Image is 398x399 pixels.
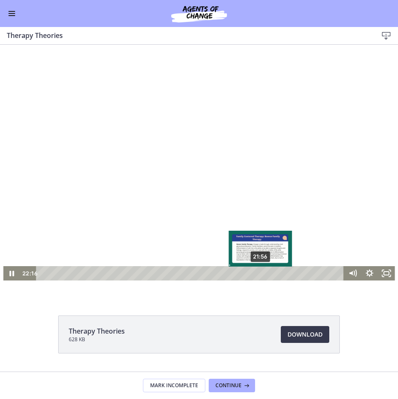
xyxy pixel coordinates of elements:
span: Mark Incomplete [150,382,198,389]
span: Download [288,329,323,340]
span: Continue [215,382,242,389]
button: Show settings menu [361,221,378,236]
button: Enable menu [7,8,17,19]
img: Agents of Change [148,3,250,24]
button: Mark Incomplete [143,379,205,392]
div: Playbar [43,221,340,236]
h3: Therapy Theories [7,30,364,40]
button: Mute [344,221,361,236]
button: Pause [3,221,20,236]
button: Fullscreen [378,221,395,236]
span: 628 KB [69,336,125,343]
a: Download [281,326,329,343]
span: Therapy Theories [69,326,125,336]
button: Continue [209,379,255,392]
